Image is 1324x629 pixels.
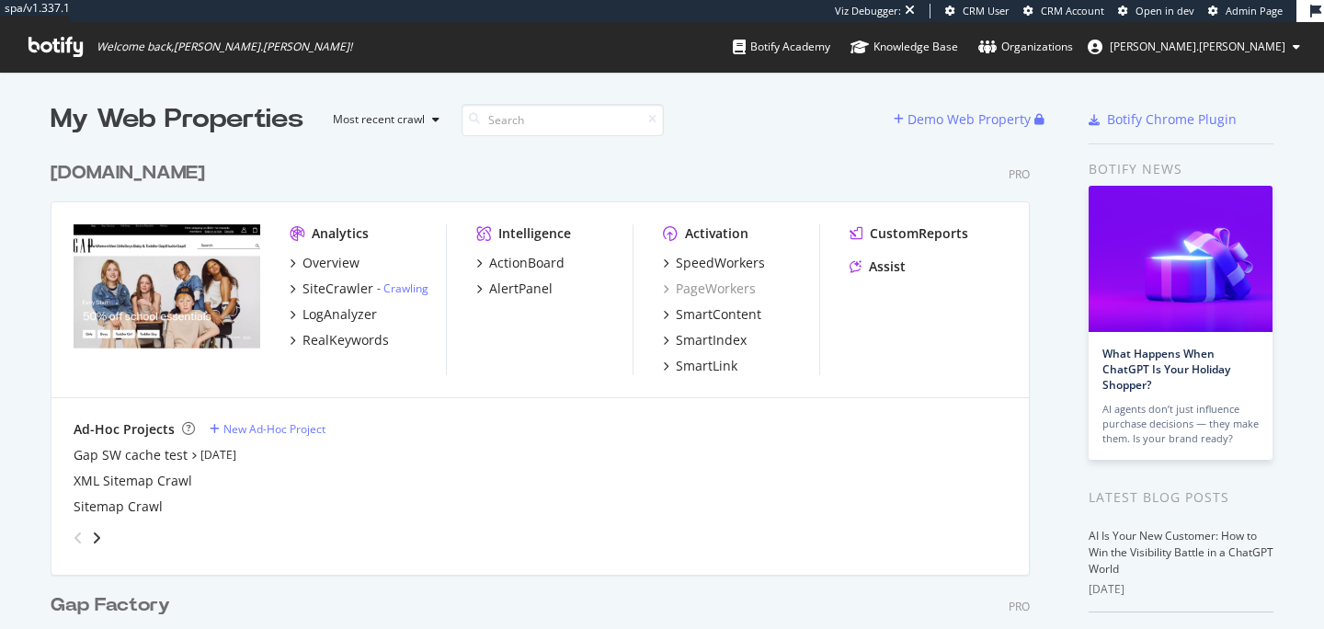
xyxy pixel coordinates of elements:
div: Pro [1009,166,1030,182]
span: joe.mcdonald [1110,39,1285,54]
a: Demo Web Property [894,111,1034,127]
div: Ad-Hoc Projects [74,420,175,439]
div: CustomReports [870,224,968,243]
div: [DOMAIN_NAME] [51,160,205,187]
a: Botify Academy [733,22,830,72]
div: New Ad-Hoc Project [223,421,325,437]
div: LogAnalyzer [302,305,377,324]
div: Most recent crawl [333,114,425,125]
div: Botify Chrome Plugin [1107,110,1237,129]
div: Botify news [1089,159,1273,179]
a: PageWorkers [663,280,756,298]
div: Assist [869,257,906,276]
div: Botify Academy [733,38,830,56]
div: Analytics [312,224,369,243]
a: SpeedWorkers [663,254,765,272]
div: Overview [302,254,360,272]
button: [PERSON_NAME].[PERSON_NAME] [1073,32,1315,62]
img: Gap.com [74,224,260,373]
div: AlertPanel [489,280,553,298]
a: XML Sitemap Crawl [74,472,192,490]
div: Demo Web Property [907,110,1031,129]
a: SmartIndex [663,331,747,349]
div: SiteCrawler [302,280,373,298]
img: What Happens When ChatGPT Is Your Holiday Shopper? [1089,186,1273,332]
a: CRM Account [1023,4,1104,18]
a: Crawling [383,280,428,296]
div: Organizations [978,38,1073,56]
input: Search [462,104,664,136]
a: Assist [850,257,906,276]
div: angle-left [66,523,90,553]
button: Most recent crawl [318,105,447,134]
a: SiteCrawler- Crawling [290,280,428,298]
div: Knowledge Base [850,38,958,56]
a: Botify Chrome Plugin [1089,110,1237,129]
a: RealKeywords [290,331,389,349]
a: CRM User [945,4,1010,18]
div: SpeedWorkers [676,254,765,272]
div: [DATE] [1089,581,1273,598]
div: SmartLink [676,357,737,375]
a: What Happens When ChatGPT Is Your Holiday Shopper? [1102,346,1230,393]
a: Gap Factory [51,592,177,619]
div: ActionBoard [489,254,565,272]
a: Overview [290,254,360,272]
a: ActionBoard [476,254,565,272]
div: Intelligence [498,224,571,243]
div: Viz Debugger: [835,4,901,18]
div: Latest Blog Posts [1089,487,1273,508]
span: CRM Account [1041,4,1104,17]
div: AI agents don’t just influence purchase decisions — they make them. Is your brand ready? [1102,402,1259,446]
a: AlertPanel [476,280,553,298]
a: [DOMAIN_NAME] [51,160,212,187]
div: SmartIndex [676,331,747,349]
a: Knowledge Base [850,22,958,72]
span: Admin Page [1226,4,1283,17]
a: SmartContent [663,305,761,324]
div: SmartContent [676,305,761,324]
a: Admin Page [1208,4,1283,18]
div: Activation [685,224,748,243]
button: Demo Web Property [894,105,1034,134]
a: SmartLink [663,357,737,375]
a: AI Is Your New Customer: How to Win the Visibility Battle in a ChatGPT World [1089,528,1273,577]
div: Gap Factory [51,592,170,619]
div: My Web Properties [51,101,303,138]
a: Gap SW cache test [74,446,188,464]
div: - [377,280,428,296]
div: RealKeywords [302,331,389,349]
a: Open in dev [1118,4,1194,18]
span: CRM User [963,4,1010,17]
div: Pro [1009,599,1030,614]
a: CustomReports [850,224,968,243]
a: Organizations [978,22,1073,72]
span: Welcome back, [PERSON_NAME].[PERSON_NAME] ! [97,40,352,54]
a: New Ad-Hoc Project [210,421,325,437]
div: angle-right [90,529,103,547]
a: [DATE] [200,447,236,463]
a: LogAnalyzer [290,305,377,324]
a: Sitemap Crawl [74,497,163,516]
span: Open in dev [1136,4,1194,17]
